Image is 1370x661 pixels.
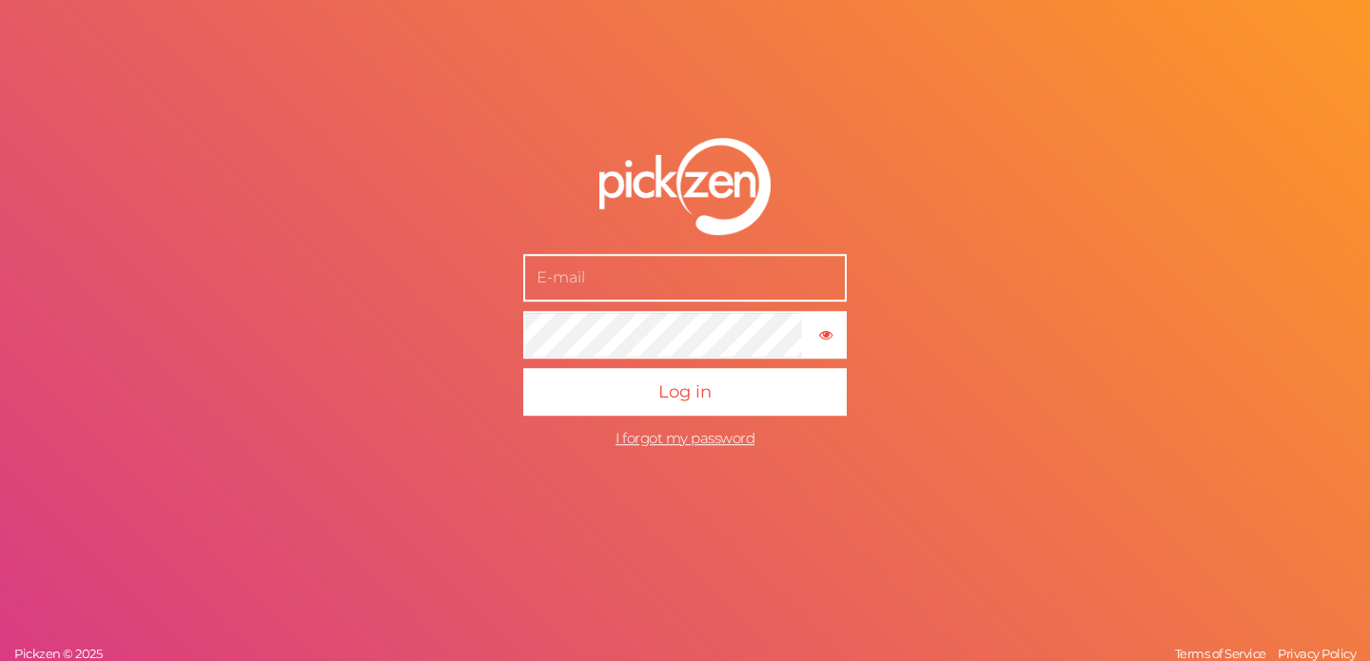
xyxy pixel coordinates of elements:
[1175,646,1266,661] span: Terms of Service
[1273,646,1360,661] a: Privacy Policy
[599,138,771,235] img: pz-logo-white.png
[1278,646,1356,661] span: Privacy Policy
[616,429,754,447] a: I forgot my password
[523,368,847,416] button: Log in
[658,381,712,402] span: Log in
[10,646,107,661] a: Pickzen © 2025
[523,254,847,301] input: E-mail
[1170,646,1271,661] a: Terms of Service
